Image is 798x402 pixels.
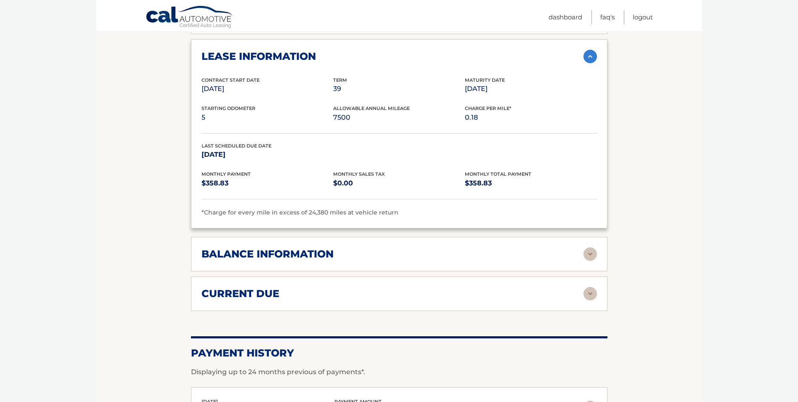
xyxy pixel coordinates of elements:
p: [DATE] [201,83,333,95]
span: Starting Odometer [201,105,255,111]
span: Charge Per Mile* [465,105,512,111]
span: Last Scheduled Due Date [201,143,271,149]
a: Cal Automotive [146,5,234,30]
span: Maturity Date [465,77,505,83]
a: FAQ's [600,10,615,24]
p: 0.18 [465,112,597,123]
p: 39 [333,83,465,95]
span: *Charge for every mile in excess of 24,380 miles at vehicle return [201,209,398,216]
span: Monthly Payment [201,171,251,177]
span: Allowable Annual Mileage [333,105,410,111]
span: Monthly Total Payment [465,171,531,177]
p: 5 [201,112,333,123]
h2: current due [201,287,279,300]
span: Monthly Sales Tax [333,171,385,177]
p: 7500 [333,112,465,123]
p: $0.00 [333,177,465,189]
img: accordion-active.svg [583,50,597,63]
h2: lease information [201,50,316,63]
img: accordion-rest.svg [583,247,597,261]
img: accordion-rest.svg [583,287,597,300]
p: [DATE] [201,149,333,161]
h2: Payment History [191,347,607,359]
p: $358.83 [465,177,597,189]
p: [DATE] [465,83,597,95]
p: $358.83 [201,177,333,189]
h2: balance information [201,248,334,260]
span: Contract Start Date [201,77,260,83]
span: Term [333,77,347,83]
a: Logout [633,10,653,24]
a: Dashboard [549,10,582,24]
p: Displaying up to 24 months previous of payments*. [191,367,607,377]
